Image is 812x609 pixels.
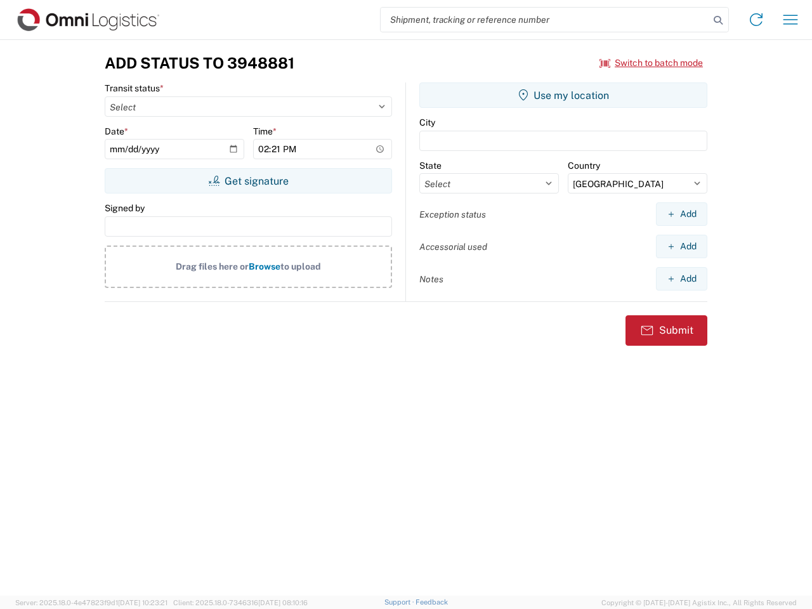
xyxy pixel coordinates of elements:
button: Add [656,202,707,226]
button: Add [656,235,707,258]
button: Switch to batch mode [599,53,703,74]
span: Browse [249,261,280,272]
h3: Add Status to 3948881 [105,54,294,72]
button: Get signature [105,168,392,193]
input: Shipment, tracking or reference number [381,8,709,32]
span: to upload [280,261,321,272]
label: Transit status [105,82,164,94]
a: Support [384,598,416,606]
label: City [419,117,435,128]
label: Country [568,160,600,171]
label: State [419,160,442,171]
button: Submit [625,315,707,346]
span: [DATE] 10:23:21 [118,599,167,606]
span: Server: 2025.18.0-4e47823f9d1 [15,599,167,606]
a: Feedback [416,598,448,606]
label: Time [253,126,277,137]
span: Client: 2025.18.0-7346316 [173,599,308,606]
label: Accessorial used [419,241,487,252]
label: Exception status [419,209,486,220]
button: Use my location [419,82,707,108]
span: Copyright © [DATE]-[DATE] Agistix Inc., All Rights Reserved [601,597,797,608]
label: Signed by [105,202,145,214]
label: Notes [419,273,443,285]
label: Date [105,126,128,137]
span: [DATE] 08:10:16 [258,599,308,606]
span: Drag files here or [176,261,249,272]
button: Add [656,267,707,291]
